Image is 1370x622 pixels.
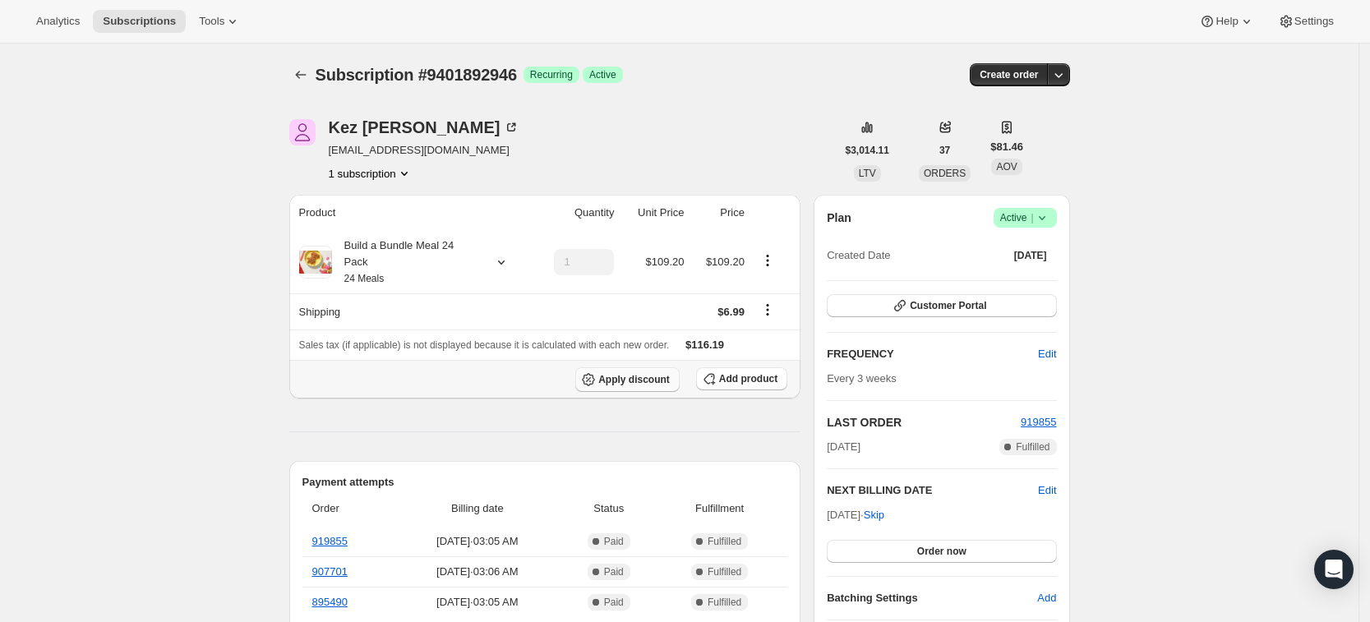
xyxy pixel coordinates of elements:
button: Subscriptions [93,10,186,33]
span: Tools [199,15,224,28]
span: Kez Sam [289,119,316,145]
span: [DATE] · 03:05 AM [399,594,556,610]
a: 907701 [312,565,348,578]
span: Fulfilled [1016,440,1049,454]
span: $81.46 [990,139,1023,155]
span: Subscription #9401892946 [316,66,517,84]
span: Analytics [36,15,80,28]
div: Build a Bundle Meal 24 Pack [332,237,480,287]
th: Product [289,195,533,231]
a: 895490 [312,596,348,608]
button: Product actions [754,251,781,270]
span: Create order [980,68,1038,81]
span: Paid [604,535,624,548]
button: 919855 [1021,414,1056,431]
span: LTV [859,168,876,179]
button: [DATE] [1004,244,1057,267]
h2: NEXT BILLING DATE [827,482,1038,499]
small: 24 Meals [344,273,385,284]
button: Settings [1268,10,1344,33]
th: Quantity [533,195,620,231]
span: [DATE] [827,439,860,455]
button: Analytics [26,10,90,33]
button: Apply discount [575,367,680,392]
span: Settings [1294,15,1334,28]
a: 919855 [1021,416,1056,428]
span: Active [589,68,616,81]
span: Active [1000,210,1050,226]
span: Sales tax (if applicable) is not displayed because it is calculated with each new order. [299,339,670,351]
th: Price [689,195,749,231]
span: Subscriptions [103,15,176,28]
span: [DATE] · 03:05 AM [399,533,556,550]
th: Unit Price [619,195,689,231]
span: Fulfilled [708,535,741,548]
span: Fulfilled [708,596,741,609]
span: Every 3 weeks [827,372,897,385]
span: Add product [719,372,777,385]
button: Help [1189,10,1264,33]
span: Paid [604,565,624,578]
span: Order now [917,545,966,558]
button: Order now [827,540,1056,563]
span: [DATE] · [827,509,884,521]
span: Billing date [399,500,556,517]
button: Edit [1028,341,1066,367]
span: Customer Portal [910,299,986,312]
button: Add [1027,585,1066,611]
span: $109.20 [706,256,745,268]
button: Add product [696,367,787,390]
div: Kez [PERSON_NAME] [329,119,520,136]
span: $109.20 [645,256,684,268]
span: $116.19 [685,339,724,351]
h2: Plan [827,210,851,226]
span: AOV [996,161,1017,173]
span: Edit [1038,346,1056,362]
h2: Payment attempts [302,474,788,491]
button: Shipping actions [754,301,781,319]
span: [DATE] · 03:06 AM [399,564,556,580]
button: Edit [1038,482,1056,499]
span: [EMAIL_ADDRESS][DOMAIN_NAME] [329,142,520,159]
span: Created Date [827,247,890,264]
div: Open Intercom Messenger [1314,550,1354,589]
span: Apply discount [598,373,670,386]
span: ORDERS [924,168,966,179]
button: 37 [929,139,960,162]
span: Fulfillment [662,500,777,517]
span: 37 [939,144,950,157]
span: Recurring [530,68,573,81]
h6: Batching Settings [827,590,1037,606]
h2: LAST ORDER [827,414,1021,431]
span: Help [1215,15,1238,28]
span: $3,014.11 [846,144,889,157]
h2: FREQUENCY [827,346,1038,362]
span: Paid [604,596,624,609]
span: Fulfilled [708,565,741,578]
span: Add [1037,590,1056,606]
th: Order [302,491,394,527]
button: Product actions [329,165,413,182]
span: $6.99 [717,306,745,318]
span: | [1031,211,1033,224]
span: [DATE] [1014,249,1047,262]
button: Create order [970,63,1048,86]
a: 919855 [312,535,348,547]
button: Tools [189,10,251,33]
button: Skip [854,502,894,528]
span: Status [565,500,652,517]
span: Skip [864,507,884,523]
th: Shipping [289,293,533,329]
button: Subscriptions [289,63,312,86]
button: $3,014.11 [836,139,899,162]
button: Customer Portal [827,294,1056,317]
